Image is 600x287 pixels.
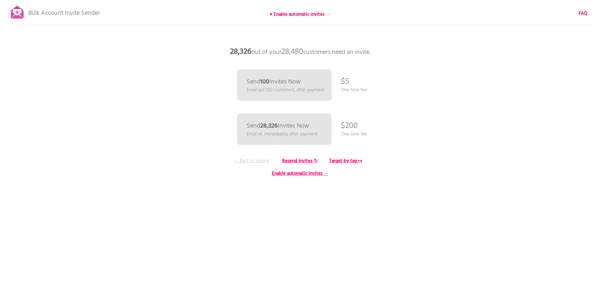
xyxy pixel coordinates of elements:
[282,157,318,165] b: Resend invites ↻
[260,77,269,87] b: 100
[237,69,332,101] a: Send100Invites Now Email last 100 customers, after payment
[341,72,349,91] p: $5
[341,117,358,135] p: $200
[247,123,309,129] p: Send Invites Now
[247,131,317,138] p: Email all, immediately after payment
[281,46,303,58] span: 28,480
[230,46,251,58] b: 28,326
[270,11,330,18] b: ♥ Enable automatic invites →
[260,121,278,131] b: 28,326
[28,4,100,20] p: Bulk Account Invite Sender
[247,79,301,85] p: Send Invites Now
[272,170,329,177] b: Enable automatic invites →
[237,113,332,145] a: Send28,326Invites Now Email all, immediately after payment
[228,158,275,164] p: ← Back to testing
[341,87,367,94] p: One time fee
[579,10,587,17] a: FAQ
[247,87,324,94] p: Email last 100 customers, after payment
[206,43,395,61] p: out of your customers need an invite.
[329,157,362,165] b: Target by tag ↦
[341,131,367,138] p: One time fee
